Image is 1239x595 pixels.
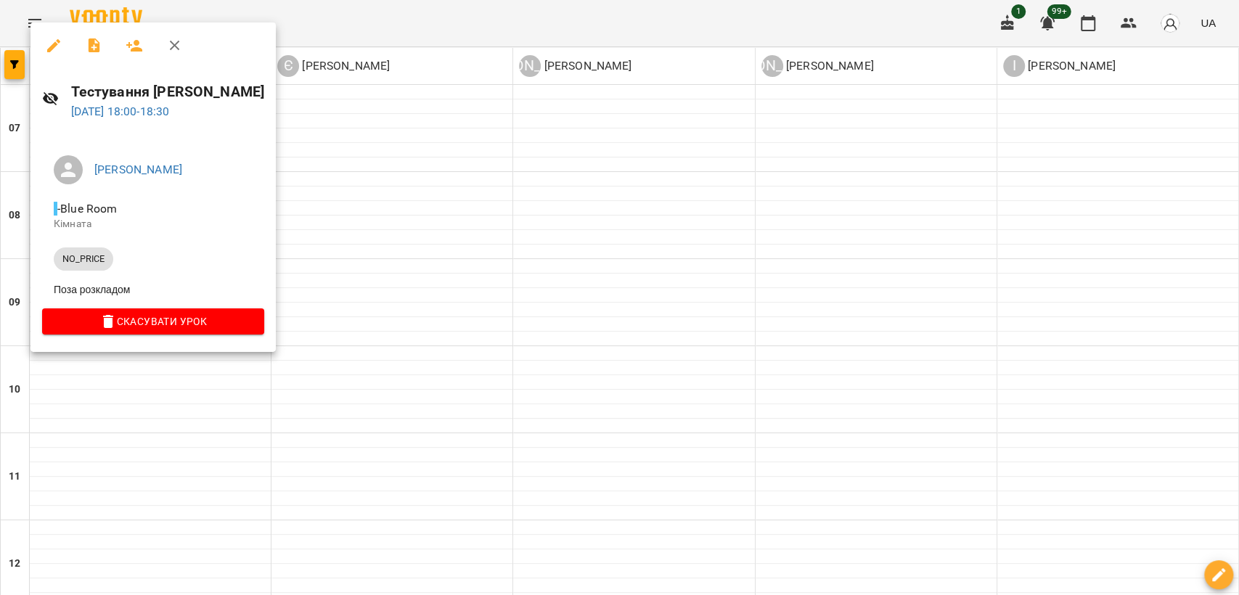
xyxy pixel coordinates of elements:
a: [DATE] 18:00-18:30 [71,104,170,118]
span: - Blue Room [54,202,120,216]
li: Поза розкладом [42,276,264,303]
span: NO_PRICE [54,253,113,266]
h6: Тестування [PERSON_NAME] [71,81,265,103]
p: Кімната [54,217,253,231]
a: [PERSON_NAME] [94,163,182,176]
button: Скасувати Урок [42,308,264,335]
span: Скасувати Урок [54,313,253,330]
